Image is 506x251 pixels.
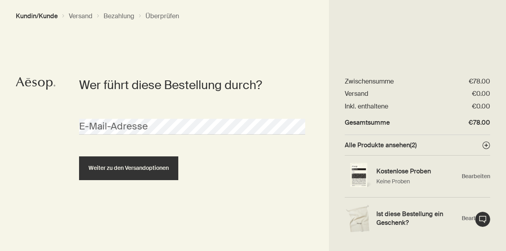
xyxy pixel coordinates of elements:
dt: Versand [345,89,368,98]
dt: Zwischensumme [345,77,394,86]
dd: €0.00 [472,89,490,98]
h4: Ist diese Bestellung ein Geschenk? [376,210,458,227]
h2: Wer führt diese Bestellung durch? [79,77,293,93]
img: Single sample sachet [345,163,372,190]
dt: Inkl. enthaltene [345,102,388,110]
button: Weiter zu den Versandoptionen [79,156,178,180]
dd: €78.00 [468,118,490,127]
button: Kundin/Kunde [16,12,58,20]
h4: Kostenlose Proben [376,167,458,175]
button: Versand [69,12,93,20]
div: Bearbeiten [345,198,490,239]
dd: €78.00 [469,77,490,86]
span: Bearbeiten [462,215,490,222]
button: Live-Support Chat [475,211,491,227]
button: Bezahlung [104,12,134,20]
button: Überprüfen [145,12,179,20]
div: Bearbeiten [345,156,490,198]
span: Bearbeiten [462,173,490,180]
button: Alle Produkte ansehen(2) [345,141,490,149]
p: Keine Proben [376,177,458,186]
span: Weiter zu den Versandoptionen [89,165,169,171]
span: Alle Produkte ansehen ( 2 ) [345,141,417,149]
dd: €0.00 [472,102,490,110]
input: E-Mail-Adresse [79,119,305,135]
dt: Gesamtsumme [345,118,390,127]
img: Gift wrap example [345,205,372,232]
